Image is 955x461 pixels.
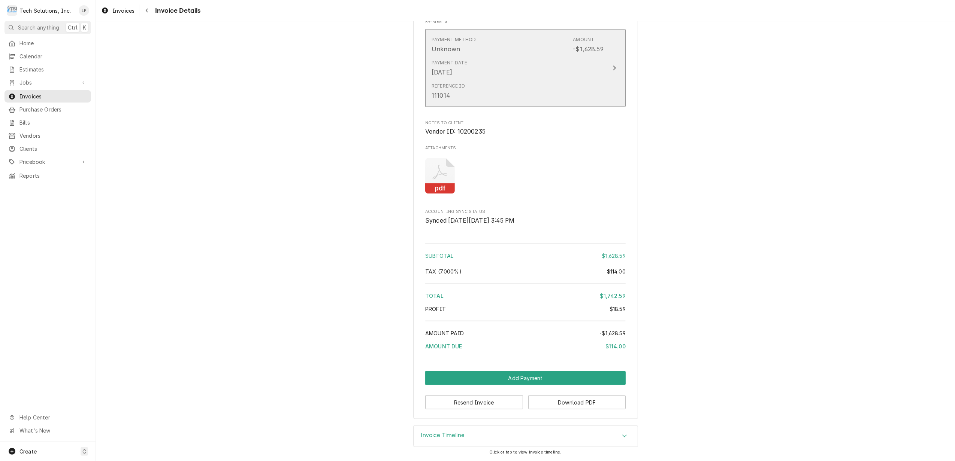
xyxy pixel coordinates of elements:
span: Notes to Client [425,120,626,126]
div: T [7,5,17,16]
div: Invoice Timeline [413,425,638,447]
div: LP [79,5,89,16]
div: $18.59 [610,305,626,313]
div: $1,742.59 [600,292,626,300]
button: Update Payment [425,29,626,107]
span: K [83,24,86,31]
span: Create [19,448,37,455]
span: Total [425,293,444,299]
a: Go to Jobs [4,76,91,89]
span: Attachments [425,153,626,200]
h3: Invoice Timeline [421,432,465,439]
span: C [82,448,86,455]
div: Unknown [432,45,460,54]
a: Go to Pricebook [4,156,91,168]
span: Subtotal [425,253,453,259]
button: Download PDF [528,396,626,409]
a: Vendors [4,129,91,142]
span: Invoices [19,92,87,100]
button: Resend Invoice [425,396,523,409]
span: Bills [19,119,87,126]
button: Add Payment [425,371,626,385]
div: Notes to Client [425,120,626,136]
span: Notes to Client [425,127,626,136]
div: Button Group Row [425,385,626,390]
button: Accordion Details Expand Trigger [414,426,638,447]
div: Reference ID [432,83,465,89]
span: Help Center [19,413,87,421]
span: Purchase Orders [19,106,87,113]
div: Subtotal [425,252,626,260]
span: Reports [19,172,87,180]
span: Pricebook [19,158,76,166]
div: $1,628.59 [602,252,626,260]
span: Amount Paid [425,330,464,336]
div: Lisa Paschal's Avatar [79,5,89,16]
span: Ctrl [68,24,78,31]
div: Tech Solutions, Inc. [19,7,71,15]
button: pdf [425,158,455,194]
a: Go to What's New [4,424,91,437]
button: Navigate back [141,4,153,16]
div: Payment Date [432,59,467,66]
div: Button Group Row [425,371,626,385]
span: Click or tap to view invoice timeline. [489,450,561,455]
span: Vendors [19,132,87,140]
span: Estimates [19,65,87,73]
div: Payments [425,19,626,111]
div: Amount Paid [425,329,626,337]
span: Jobs [19,79,76,86]
a: Go to Help Center [4,411,91,424]
span: Search anything [18,24,59,31]
div: Payment Method [432,36,476,43]
span: Invoice Details [153,6,200,16]
div: Amount Summary [425,241,626,355]
span: [6%] West Virginia State [1%] West Virginia, Westover City [425,268,462,275]
div: Button Group [425,371,626,409]
span: Accounting Sync Status [425,209,626,215]
div: Amount Due [425,342,626,350]
div: Tax [425,268,626,275]
div: Attachments [425,145,626,199]
div: Button Group Row [425,390,626,409]
div: -$1,628.59 [599,329,626,337]
a: Bills [4,116,91,129]
span: Amount Due [425,343,462,349]
div: Tech Solutions, Inc.'s Avatar [7,5,17,16]
a: Estimates [4,63,91,76]
div: -$1,628.59 [573,45,604,54]
div: [DATE] [432,68,452,77]
a: Invoices [98,4,137,17]
a: Calendar [4,50,91,62]
span: Attachments [425,145,626,151]
span: What's New [19,427,87,434]
a: Reports [4,170,91,182]
div: Profit [425,305,626,313]
span: Accounting Sync Status [425,216,626,225]
a: Purchase Orders [4,103,91,116]
span: Clients [19,145,87,153]
a: Invoices [4,90,91,103]
span: Invoices [112,7,135,15]
a: Clients [4,143,91,155]
span: Home [19,39,87,47]
div: $114.00 [605,342,626,350]
label: Payments [425,19,626,25]
div: Amount [573,36,594,43]
div: 111014 [432,91,450,100]
span: Vendor ID: 10200235 [425,128,486,135]
a: Home [4,37,91,49]
span: Profit [425,306,446,312]
button: Search anythingCtrlK [4,21,91,34]
div: Total [425,292,626,300]
span: Calendar [19,52,87,60]
div: Accordion Header [414,426,638,447]
span: Synced [DATE][DATE] 3:45 PM [425,217,514,224]
div: Accounting Sync Status [425,209,626,225]
div: $114.00 [607,268,626,275]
